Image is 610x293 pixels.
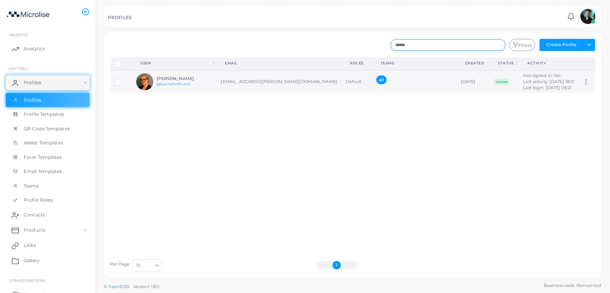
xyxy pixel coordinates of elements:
span: Version: 1.8.0 [133,284,160,289]
ul: Pagination [164,261,509,269]
div: Email [225,61,333,66]
div: Created [465,61,485,66]
span: Profile Roles [24,197,53,203]
button: Filters [509,39,535,51]
h6: [PERSON_NAME] [157,76,213,81]
a: Email Templates [6,164,90,179]
span: Gallery [24,257,40,264]
a: Profiles [6,93,90,107]
a: QR Code Templates [6,122,90,136]
span: Has signed in: Yes [523,73,560,78]
a: Profiles [6,75,90,90]
span: Products [24,227,45,234]
th: Row-selection [110,58,132,70]
button: Go to page 1 [332,261,341,269]
td: [EMAIL_ADDRESS][PERSON_NAME][DOMAIN_NAME] [217,70,342,93]
span: INSIGHTS [9,32,28,37]
a: Profile Templates [6,107,90,122]
td: [DATE] [457,70,490,93]
a: Profile Roles [6,193,90,207]
a: Gallery [6,253,90,268]
div: Status [498,61,514,66]
span: Form Templates [24,154,62,161]
span: Links [24,242,36,249]
input: Search for option [141,261,152,269]
a: avatar [578,9,597,24]
span: Profiles [24,79,41,86]
span: 2025 [119,283,129,290]
span: 10 [136,261,140,269]
a: @karinehoffmann [157,82,191,86]
img: logo [7,7,49,21]
label: Per Page [110,261,130,267]
span: Email Templates [24,168,62,175]
a: Contacts [6,207,90,223]
span: QR Code Templates [24,125,70,132]
span: Profiles [24,97,41,104]
span: Contacts [24,211,45,218]
span: © [104,283,159,290]
a: Wallet Templates [6,136,90,150]
div: User [140,61,211,66]
img: avatar [136,73,153,90]
span: Business cards. Reinvented. [544,282,602,289]
span: Teams [24,183,39,189]
button: Create Profile [539,39,583,51]
th: Action [578,58,595,70]
a: Tapni [108,284,120,289]
span: Last login: [DATE] 09:21 [523,85,571,90]
div: Search for option [132,259,162,271]
span: Analytics [24,45,45,52]
span: Active [494,79,510,85]
div: Teams [380,61,448,66]
span: Configurations [9,278,45,283]
a: Teams [6,179,90,193]
span: Profile Templates [24,111,64,118]
a: Analytics [6,41,90,56]
div: Roles [350,61,364,66]
h5: PROFILES [108,15,132,20]
td: Default [342,70,372,93]
span: Last activity: [DATE] 18:12 [523,79,574,84]
span: Wallet Templates [24,139,63,146]
span: ENTITIES [9,66,27,71]
a: Products [6,223,90,238]
div: activity [527,61,570,66]
img: avatar [580,9,596,24]
span: All [376,75,387,84]
a: Links [6,238,90,253]
a: Form Templates [6,150,90,165]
